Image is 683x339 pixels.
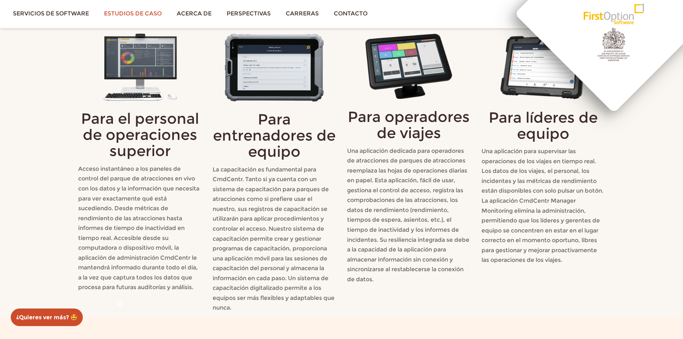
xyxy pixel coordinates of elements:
[103,34,177,101] img: Maqueta de escritorio pequeña
[347,147,469,283] font: Una aplicación dedicada para operadores de atracciones de parques de atracciones reemplaza las ho...
[16,314,77,321] font: ¿Quieres ver más? 🤩
[81,109,199,160] font: Para el personal de operaciones superior
[177,10,212,17] font: Acerca de
[500,34,587,99] img: Notificaciones de ManagerApp
[489,108,598,142] font: Para líderes de equipo
[213,110,336,160] font: Para entrenadores de equipo
[213,166,335,311] font: La capacitación es fundamental para CmdCentr. Tanto si ya cuenta con un sistema de capacitación p...
[482,148,603,263] font: Una aplicación para supervisar las operaciones de los viajes en tiempo real. Los datos de los via...
[78,165,199,291] font: Acceso instantáneo a los paneles de control del parque de atracciones en vivo con los datos y la ...
[365,34,452,99] img: Aplicación CmdCentr_Ride_Simplificada
[227,10,271,17] font: Perspectivas
[286,10,319,17] font: Carreras
[334,10,367,17] font: Contacto
[348,108,470,142] font: Para operadores de viajes
[104,10,162,17] font: Estudios de caso
[11,309,83,326] a: ¿Quieres ver más? 🤩
[225,34,324,101] img: Caso de aplicación de entrenamiento_pequeño
[13,10,89,17] font: Servicios de software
